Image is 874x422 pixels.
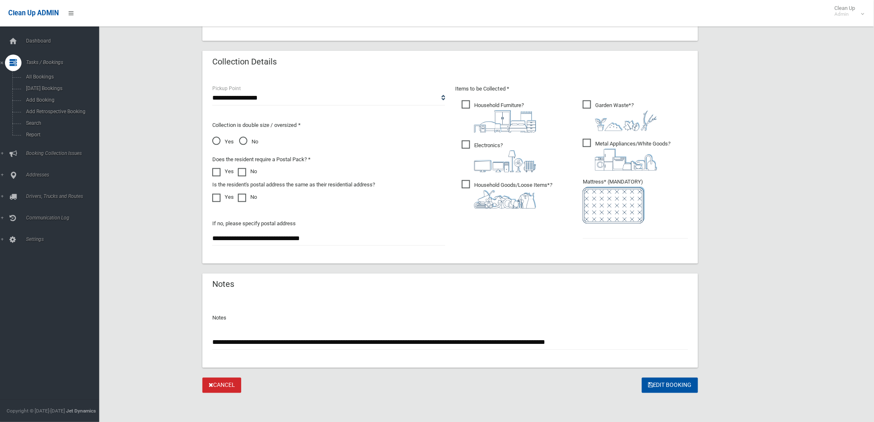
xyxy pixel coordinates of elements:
i: ? [595,102,657,131]
i: ? [474,102,536,133]
i: ? [595,141,670,171]
span: Electronics [462,141,536,172]
img: 36c1b0289cb1767239cdd3de9e694f19.png [595,149,657,171]
label: Yes [212,192,234,202]
span: Add Retrospective Booking [24,109,99,114]
label: No [238,167,257,176]
span: Booking Collection Issues [24,150,106,156]
button: Edit Booking [642,378,698,393]
span: All Bookings [24,74,99,80]
span: Communication Log [24,215,106,221]
p: Collection is double size / oversized * [212,120,445,130]
i: ? [474,182,552,209]
span: Tasks / Bookings [24,60,106,65]
span: Settings [24,236,106,242]
span: Report [24,132,99,138]
small: Admin [835,11,855,17]
img: 4fd8a5c772b2c999c83690221e5242e0.png [595,110,657,131]
span: Household Furniture [462,100,536,133]
label: Yes [212,167,234,176]
span: Dashboard [24,38,106,44]
label: If no, please specify postal address [212,219,296,229]
i: ? [474,142,536,172]
span: Mattress* (MANDATORY) [583,179,688,224]
label: Does the resident require a Postal Pack? * [212,155,311,165]
p: Items to be Collected * [455,84,688,94]
span: Copyright © [DATE]-[DATE] [7,408,65,414]
label: Is the resident's postal address the same as their residential address? [212,180,375,190]
span: Household Goods/Loose Items* [462,180,552,209]
span: Yes [212,137,234,147]
label: No [238,192,257,202]
p: Notes [212,313,688,323]
span: Clean Up ADMIN [8,9,59,17]
span: Add Booking [24,97,99,103]
span: [DATE] Bookings [24,86,99,91]
span: Addresses [24,172,106,178]
span: Drivers, Trucks and Routes [24,193,106,199]
header: Notes [202,277,244,293]
span: Search [24,120,99,126]
span: No [239,137,258,147]
span: Metal Appliances/White Goods [583,139,670,171]
img: aa9efdbe659d29b613fca23ba79d85cb.png [474,110,536,133]
img: b13cc3517677393f34c0a387616ef184.png [474,190,536,209]
header: Collection Details [202,54,287,70]
img: 394712a680b73dbc3d2a6a3a7ffe5a07.png [474,150,536,172]
span: Clean Up [831,5,864,17]
span: Garden Waste* [583,100,657,131]
strong: Jet Dynamics [66,408,96,414]
img: e7408bece873d2c1783593a074e5cb2f.png [583,187,645,224]
a: Cancel [202,378,241,393]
